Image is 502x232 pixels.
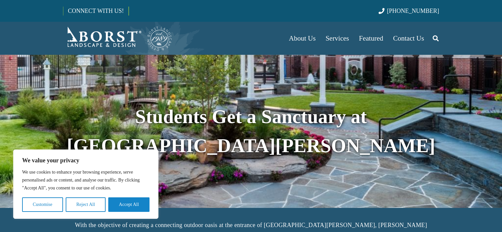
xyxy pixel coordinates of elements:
a: [PHONE_NUMBER] [379,8,439,14]
p: We use cookies to enhance your browsing experience, serve personalised ads or content, and analys... [22,168,150,192]
a: Search [429,30,442,47]
span: About Us [289,34,316,42]
button: Customise [22,197,63,212]
a: CONNECT WITH US! [63,3,128,19]
span: Services [325,34,349,42]
span: [PHONE_NUMBER] [387,8,439,14]
a: Services [320,22,354,55]
button: Reject All [66,197,106,212]
a: About Us [284,22,320,55]
div: We value your privacy [13,149,158,219]
a: Borst-Logo [63,25,173,51]
p: We value your privacy [22,156,150,164]
a: Featured [354,22,388,55]
button: Accept All [108,197,150,212]
a: Contact Us [388,22,429,55]
span: Featured [359,34,383,42]
span: Contact Us [393,34,424,42]
strong: Students Get a Sanctuary at [GEOGRAPHIC_DATA][PERSON_NAME] [67,106,435,156]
